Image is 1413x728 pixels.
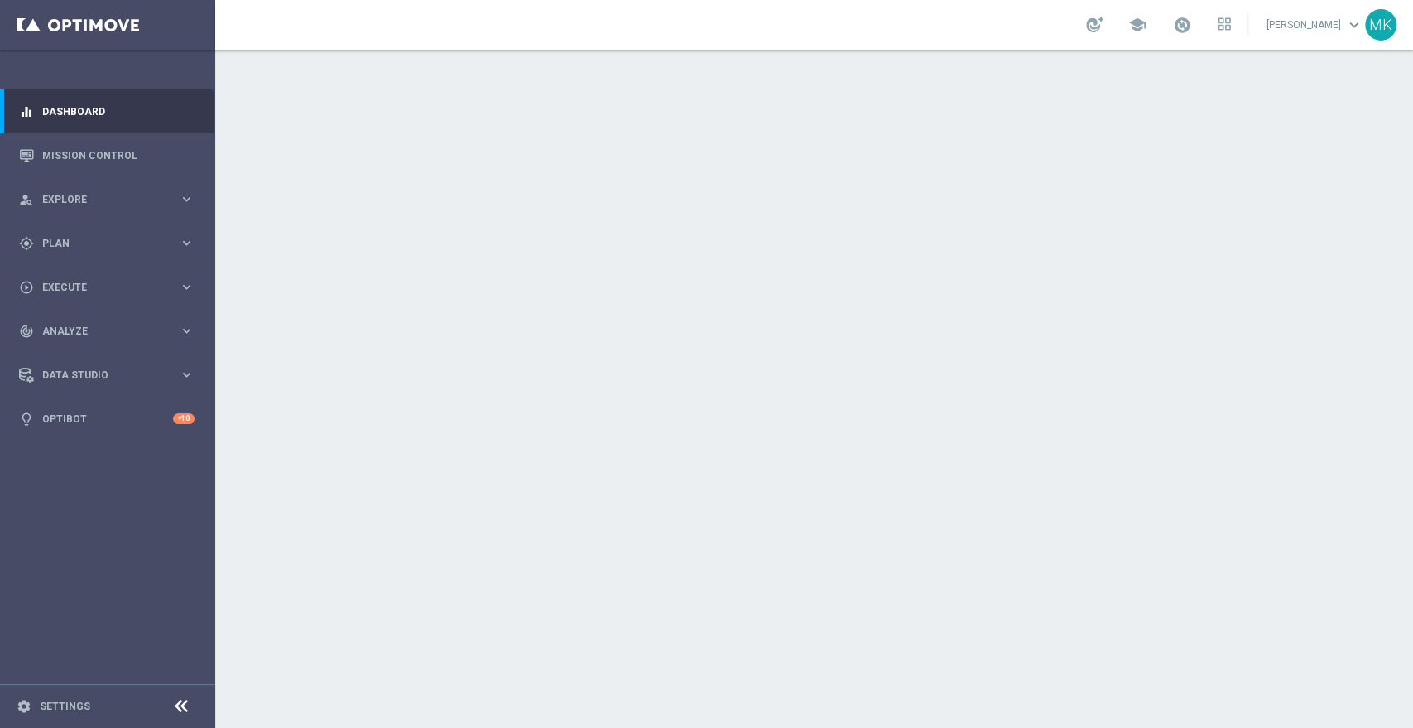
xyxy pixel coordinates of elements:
i: play_circle_outline [19,280,34,295]
div: Mission Control [19,133,195,177]
span: Analyze [42,326,179,336]
div: Analyze [19,324,179,339]
button: play_circle_outline Execute keyboard_arrow_right [18,281,195,294]
div: Optibot [19,397,195,441]
div: Plan [19,236,179,251]
i: keyboard_arrow_right [179,191,195,207]
a: Optibot [42,397,173,441]
i: settings [17,699,31,714]
div: Execute [19,280,179,295]
i: equalizer [19,104,34,119]
span: keyboard_arrow_down [1345,16,1363,34]
span: Data Studio [42,370,179,380]
span: Explore [42,195,179,205]
i: keyboard_arrow_right [179,279,195,295]
i: keyboard_arrow_right [179,235,195,251]
span: Execute [42,282,179,292]
i: gps_fixed [19,236,34,251]
a: Mission Control [42,133,195,177]
button: lightbulb Optibot +10 [18,412,195,426]
i: keyboard_arrow_right [179,367,195,383]
div: Explore [19,192,179,207]
span: school [1128,16,1146,34]
div: Data Studio [19,368,179,383]
i: lightbulb [19,412,34,427]
button: gps_fixed Plan keyboard_arrow_right [18,237,195,250]
button: track_changes Analyze keyboard_arrow_right [18,325,195,338]
span: Plan [42,239,179,248]
button: Mission Control [18,149,195,162]
div: MK [1365,9,1396,41]
a: Dashboard [42,89,195,133]
button: equalizer Dashboard [18,105,195,118]
button: person_search Explore keyboard_arrow_right [18,193,195,206]
button: Data Studio keyboard_arrow_right [18,369,195,382]
i: track_changes [19,324,34,339]
div: +10 [173,413,195,424]
i: person_search [19,192,34,207]
a: Settings [40,701,90,711]
i: keyboard_arrow_right [179,323,195,339]
div: Dashboard [19,89,195,133]
a: [PERSON_NAME]keyboard_arrow_down [1265,12,1365,37]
